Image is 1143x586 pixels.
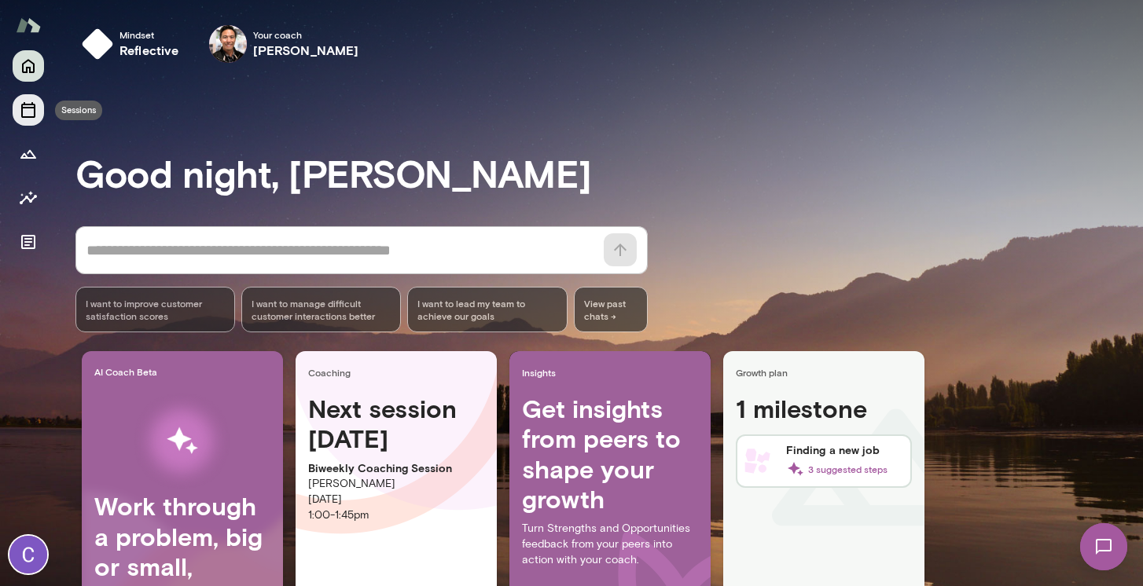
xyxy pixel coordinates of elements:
div: I want to lead my team to achieve our goals [407,287,567,332]
button: Sessions [13,94,44,126]
h6: [PERSON_NAME] [253,41,359,60]
img: mindset [82,28,113,60]
p: Biweekly Coaching Session [308,460,484,476]
p: [PERSON_NAME] [308,476,484,492]
h6: Finding a new job [786,442,888,458]
h4: 1 milestone [736,394,912,430]
p: Turn Strengths and Opportunities feedback from your peers into action with your coach. [522,521,698,568]
span: View past chats -> [574,287,648,332]
p: 1:00 - 1:45pm [308,507,484,523]
span: AI Coach Beta [94,365,277,378]
h6: reflective [119,41,179,60]
span: I want to lead my team to achieve our goals [417,297,557,322]
button: Mindsetreflective [75,19,192,69]
button: Documents [13,226,44,258]
button: Insights [13,182,44,214]
img: AI Workflows [112,391,252,491]
img: Albert Villarde [209,25,247,63]
img: Mento [16,10,41,40]
div: Sessions [55,101,102,120]
span: 3 suggested steps [786,460,888,478]
img: Connie Poshala [9,536,47,573]
span: Coaching [308,366,491,379]
button: Home [13,50,44,82]
span: I want to improve customer satisfaction scores [86,297,225,322]
span: I want to manage difficult customer interactions better [252,297,391,322]
div: I want to improve customer satisfaction scores [75,287,235,332]
p: [DATE] [308,492,484,507]
button: Growth Plan [13,138,44,170]
span: Growth plan [736,366,918,379]
h4: Get insights from peers to shape your growth [522,394,698,515]
span: Your coach [253,28,359,41]
span: Mindset [119,28,179,41]
div: I want to manage difficult customer interactions better [241,287,401,332]
h3: Good night, [PERSON_NAME] [75,151,1143,195]
span: Insights [522,366,704,379]
h4: Next session [DATE] [308,394,484,454]
div: Albert VillardeYour coach[PERSON_NAME] [198,19,370,69]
